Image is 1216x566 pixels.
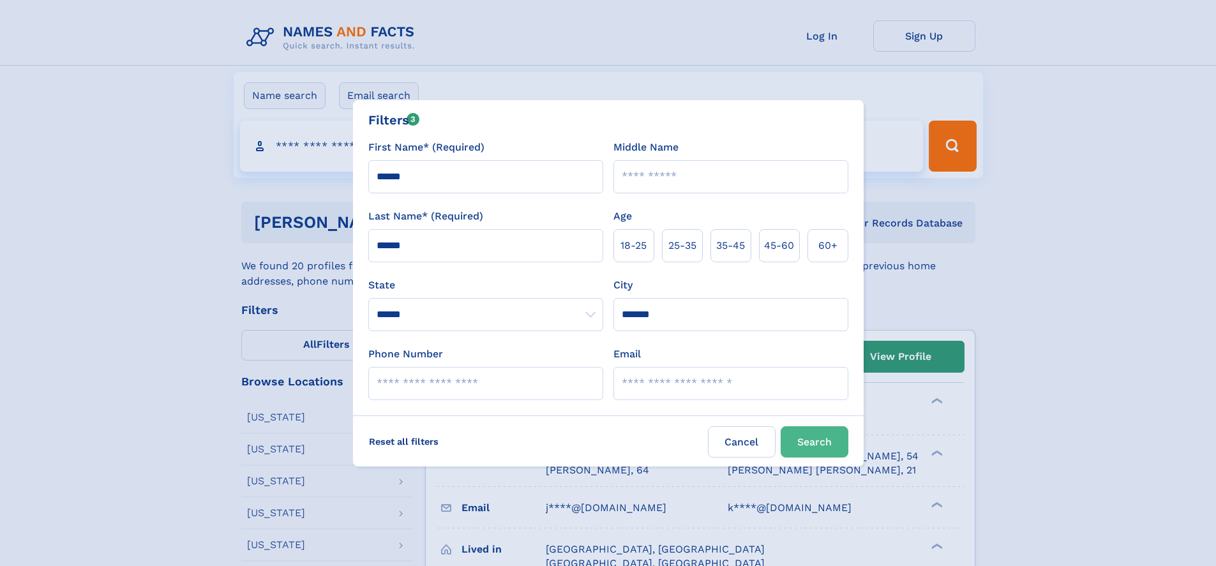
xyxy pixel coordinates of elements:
span: 60+ [818,238,837,253]
span: 45‑60 [764,238,794,253]
label: First Name* (Required) [368,140,484,155]
span: 35‑45 [716,238,745,253]
label: Cancel [708,426,776,458]
div: Filters [368,110,420,130]
label: Reset all filters [361,426,447,457]
label: Middle Name [613,140,679,155]
button: Search [781,426,848,458]
label: Email [613,346,641,362]
span: 25‑35 [668,238,696,253]
span: 18‑25 [620,238,647,253]
label: City [613,278,633,293]
label: State [368,278,603,293]
label: Phone Number [368,346,443,362]
label: Last Name* (Required) [368,209,483,224]
label: Age [613,209,632,224]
